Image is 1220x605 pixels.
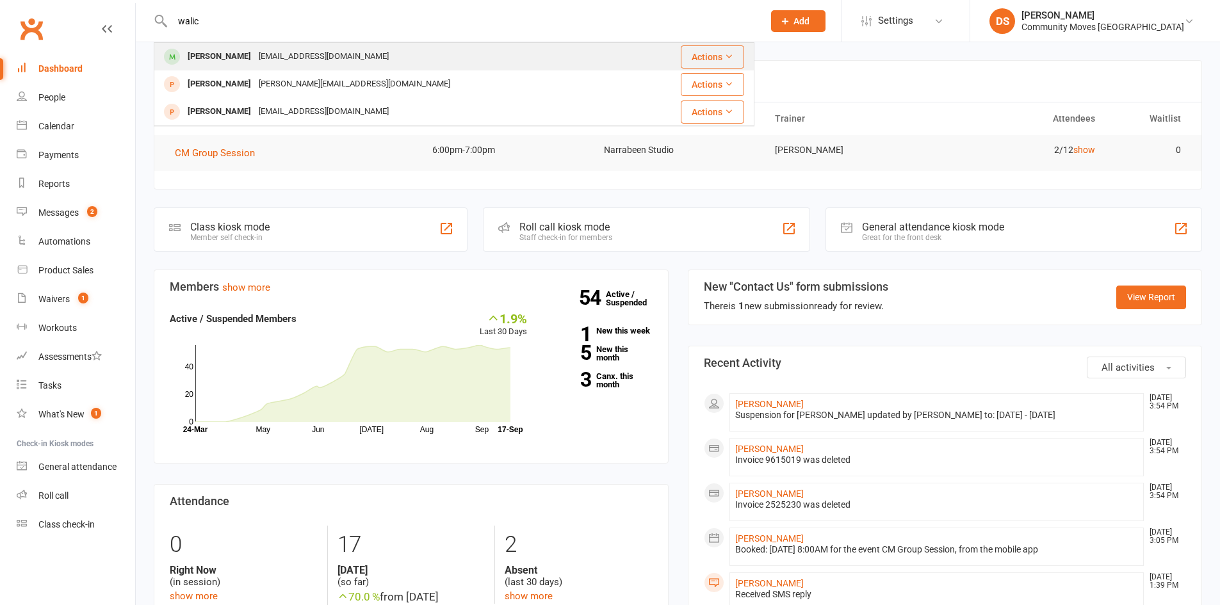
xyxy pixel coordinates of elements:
[735,455,1139,465] div: Invoice 9615019 was deleted
[17,256,135,285] a: Product Sales
[17,141,135,170] a: Payments
[38,179,70,189] div: Reports
[763,102,935,135] th: Trainer
[338,526,485,564] div: 17
[1102,362,1155,373] span: All activities
[735,544,1139,555] div: Booked: [DATE] 8:00AM for the event CM Group Session, from the mobile app
[763,135,935,165] td: [PERSON_NAME]
[592,135,764,165] td: Narrabeen Studio
[170,313,297,325] strong: Active / Suspended Members
[38,150,79,160] div: Payments
[17,54,135,83] a: Dashboard
[704,298,888,314] div: There is new submission ready for review.
[78,293,88,303] span: 1
[17,170,135,198] a: Reports
[505,526,652,564] div: 2
[1116,286,1186,309] a: View Report
[38,409,85,419] div: What's New
[170,280,653,293] h3: Members
[546,372,653,389] a: 3Canx. this month
[862,221,1004,233] div: General attendance kiosk mode
[505,564,652,576] strong: Absent
[546,327,653,335] a: 1New this week
[735,533,804,544] a: [PERSON_NAME]
[681,101,744,124] button: Actions
[184,47,255,66] div: [PERSON_NAME]
[546,343,591,362] strong: 5
[175,147,255,159] span: CM Group Session
[519,233,612,242] div: Staff check-in for members
[255,75,454,93] div: [PERSON_NAME][EMAIL_ADDRESS][DOMAIN_NAME]
[184,102,255,121] div: [PERSON_NAME]
[87,206,97,217] span: 2
[1107,102,1192,135] th: Waitlist
[681,73,744,96] button: Actions
[735,444,804,454] a: [PERSON_NAME]
[170,564,318,576] strong: Right Now
[1143,573,1185,590] time: [DATE] 1:39 PM
[862,233,1004,242] div: Great for the front desk
[771,10,826,32] button: Add
[255,102,393,121] div: [EMAIL_ADDRESS][DOMAIN_NAME]
[1143,528,1185,545] time: [DATE] 3:05 PM
[793,16,809,26] span: Add
[38,351,102,362] div: Assessments
[735,399,804,409] a: [PERSON_NAME]
[38,380,61,391] div: Tasks
[681,45,744,69] button: Actions
[38,121,74,131] div: Calendar
[168,12,754,30] input: Search...
[546,345,653,362] a: 5New this month
[878,6,913,35] span: Settings
[38,92,65,102] div: People
[1073,145,1095,155] a: show
[17,453,135,481] a: General attendance kiosk mode
[170,495,653,508] h3: Attendance
[1143,394,1185,410] time: [DATE] 3:54 PM
[546,325,591,344] strong: 1
[38,490,69,501] div: Roll call
[17,198,135,227] a: Messages 2
[704,280,888,293] h3: New "Contact Us" form submissions
[606,280,662,316] a: 54Active / Suspended
[1021,21,1184,33] div: Community Moves [GEOGRAPHIC_DATA]
[38,462,117,472] div: General attendance
[38,323,77,333] div: Workouts
[190,233,270,242] div: Member self check-in
[17,227,135,256] a: Automations
[735,589,1139,600] div: Received SMS reply
[519,221,612,233] div: Roll call kiosk mode
[17,112,135,141] a: Calendar
[255,47,393,66] div: [EMAIL_ADDRESS][DOMAIN_NAME]
[17,371,135,400] a: Tasks
[735,499,1139,510] div: Invoice 2525230 was deleted
[704,357,1187,369] h3: Recent Activity
[184,75,255,93] div: [PERSON_NAME]
[338,590,380,603] span: 70.0 %
[735,578,804,588] a: [PERSON_NAME]
[91,408,101,419] span: 1
[989,8,1015,34] div: DS
[505,590,553,602] a: show more
[1143,439,1185,455] time: [DATE] 3:54 PM
[579,288,606,307] strong: 54
[170,590,218,602] a: show more
[1107,135,1192,165] td: 0
[190,221,270,233] div: Class kiosk mode
[1143,483,1185,500] time: [DATE] 3:54 PM
[38,519,95,529] div: Class check-in
[935,102,1107,135] th: Attendees
[17,510,135,539] a: Class kiosk mode
[480,311,527,339] div: Last 30 Days
[17,285,135,314] a: Waivers 1
[17,314,135,343] a: Workouts
[735,488,804,499] a: [PERSON_NAME]
[735,410,1139,421] div: Suspension for [PERSON_NAME] updated by [PERSON_NAME] to: [DATE] - [DATE]
[738,300,744,312] strong: 1
[505,564,652,588] div: (last 30 days)
[38,294,70,304] div: Waivers
[175,145,264,161] button: CM Group Session
[480,311,527,325] div: 1.9%
[15,13,47,45] a: Clubworx
[38,236,90,246] div: Automations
